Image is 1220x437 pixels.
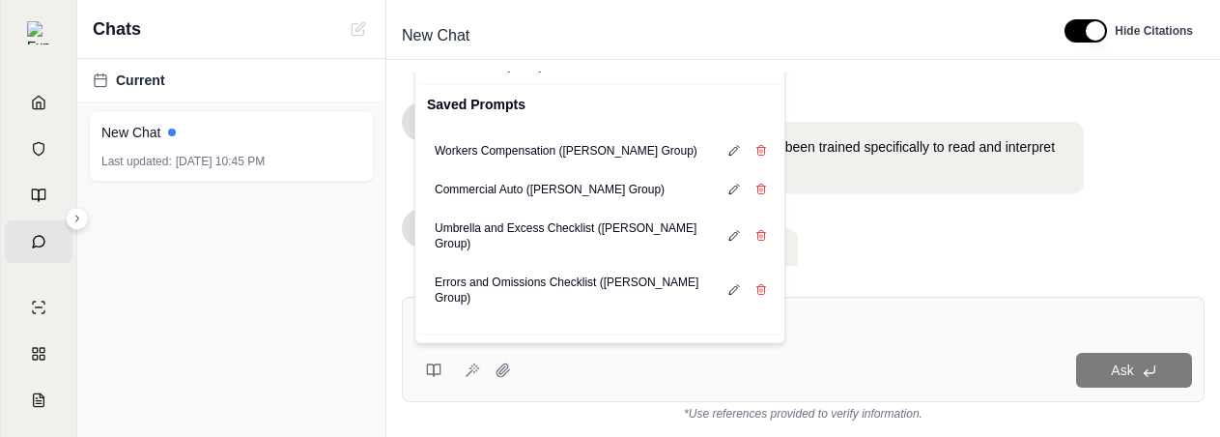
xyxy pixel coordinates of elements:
a: Home [5,81,72,124]
span: New Chat [394,20,477,51]
div: Edit Title [394,20,1041,51]
a: Policy Comparisons [5,333,72,375]
button: Umbrella and Excess Checklist ([PERSON_NAME] Group) [427,214,723,256]
span: Chats [93,15,141,43]
span: [DATE] 10:45 PM [176,154,265,169]
button: New Chat [347,17,370,41]
button: Workers Compensation ([PERSON_NAME] Group) [427,136,705,163]
div: *Use references provided to verify information. [402,402,1205,422]
a: Claim Coverage [5,379,72,422]
button: Commercial Auto ([PERSON_NAME] Group) [427,175,672,202]
span: Current [116,71,165,90]
span: Ask [1111,363,1133,378]
span: New Chat [101,123,160,142]
button: Expand sidebar [66,207,89,230]
button: Ask [1076,353,1192,388]
a: Chat [5,220,72,263]
span: Hide Citations [1115,23,1193,39]
button: Expand sidebar [19,14,58,52]
a: Prompt Library [5,174,72,217]
img: Expand sidebar [27,21,50,44]
a: Documents Vault [5,128,72,170]
a: Single Policy [5,286,72,329]
div: Saved Prompts [419,88,780,119]
button: Errors and Omissions Checklist ([PERSON_NAME] Group) [427,268,723,310]
span: Last updated: [101,154,172,169]
button: Cyber Liability Checklist ([PERSON_NAME] Group) [427,322,707,349]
